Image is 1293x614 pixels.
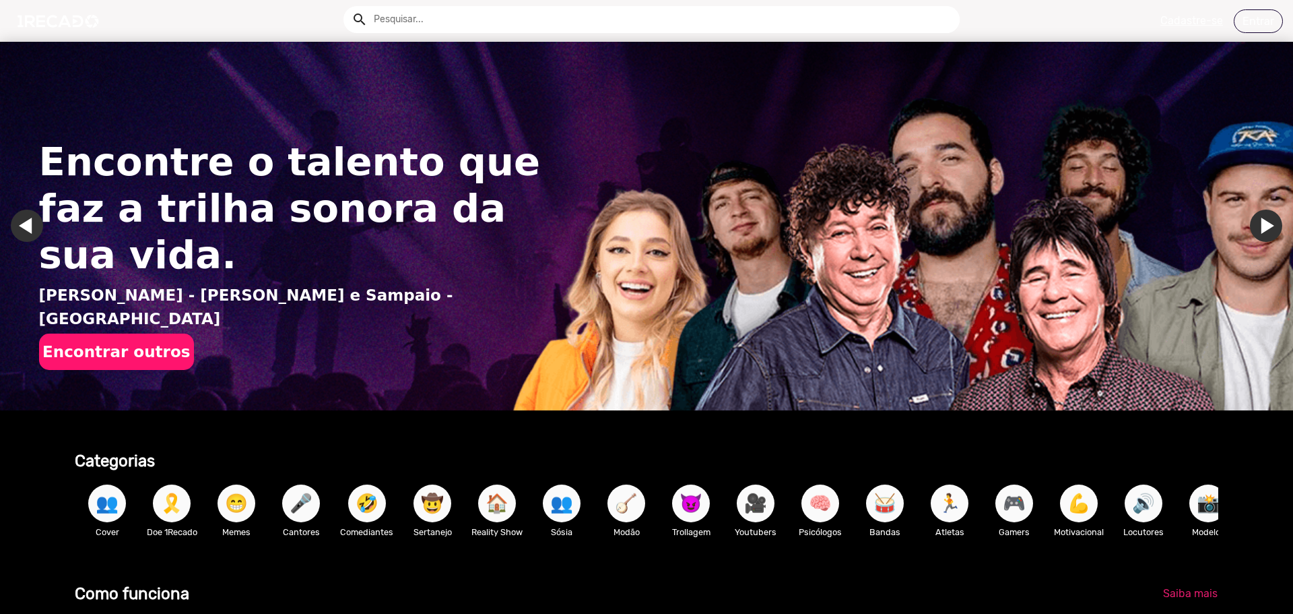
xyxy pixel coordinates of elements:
button: 🤣 [348,485,386,522]
a: Entrar [1234,9,1283,33]
span: 😈 [679,485,702,522]
span: Saiba mais [1163,587,1218,600]
p: Trollagem [665,526,717,539]
button: 🎮 [995,485,1033,522]
button: 🏃 [931,485,968,522]
button: 🧠 [801,485,839,522]
a: Ir para o último slide [11,210,43,242]
span: 🤣 [356,485,378,522]
p: Doe 1Recado [146,526,197,539]
mat-icon: Example home icon [352,11,368,28]
span: 🎗️ [160,485,183,522]
button: 🏠 [478,485,516,522]
h1: Encontre o talento que faz a trilha sonora da sua vida. [39,139,556,278]
button: 🥁 [866,485,904,522]
span: 📸 [1197,485,1220,522]
button: 🪕 [607,485,645,522]
span: 🎮 [1003,485,1026,522]
span: 🥁 [873,485,896,522]
p: Gamers [989,526,1040,539]
button: 😈 [672,485,710,522]
p: Cantores [275,526,327,539]
p: Reality Show [471,526,523,539]
span: 🎤 [290,485,312,522]
p: Modelos [1183,526,1234,539]
a: Ir para o próximo slide [1250,210,1282,242]
p: [PERSON_NAME] - [PERSON_NAME] e Sampaio - [GEOGRAPHIC_DATA] [39,284,556,330]
p: Memes [211,526,262,539]
span: 👥 [550,485,573,522]
button: 🎗️ [153,485,191,522]
p: Motivacional [1053,526,1104,539]
b: Como funciona [75,584,189,603]
p: Youtubers [730,526,781,539]
span: 😁 [225,485,248,522]
p: Psicólogos [795,526,846,539]
span: 🏃 [938,485,961,522]
a: Saiba mais [1152,582,1228,606]
button: 🔊 [1125,485,1162,522]
u: Cadastre-se [1160,14,1223,27]
button: 👥 [88,485,126,522]
p: Atletas [924,526,975,539]
input: Pesquisar... [364,6,960,33]
span: 🪕 [615,485,638,522]
button: 🎤 [282,485,320,522]
span: 🔊 [1132,485,1155,522]
button: 👥 [543,485,581,522]
button: 😁 [218,485,255,522]
button: 💪 [1060,485,1098,522]
button: 📸 [1189,485,1227,522]
p: Comediantes [340,526,393,539]
button: 🎥 [737,485,774,522]
span: 🎥 [744,485,767,522]
span: 🤠 [421,485,444,522]
button: 🤠 [413,485,451,522]
button: Encontrar outros [39,334,194,370]
span: 💪 [1067,485,1090,522]
p: Sertanejo [407,526,458,539]
p: Sósia [536,526,587,539]
p: Bandas [859,526,910,539]
b: Categorias [75,452,155,470]
button: Example home icon [347,7,370,30]
span: 👥 [96,485,119,522]
p: Cover [81,526,133,539]
span: 🧠 [809,485,832,522]
p: Modão [601,526,652,539]
p: Locutores [1118,526,1169,539]
span: 🏠 [486,485,508,522]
